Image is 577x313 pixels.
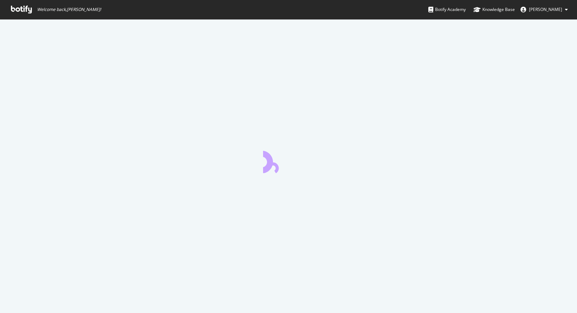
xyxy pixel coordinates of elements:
span: Welcome back, [PERSON_NAME] ! [37,7,101,12]
div: Knowledge Base [474,6,515,13]
span: Chris Pitcher [529,6,562,12]
div: animation [263,148,314,173]
button: [PERSON_NAME] [515,4,573,15]
div: Botify Academy [428,6,466,13]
